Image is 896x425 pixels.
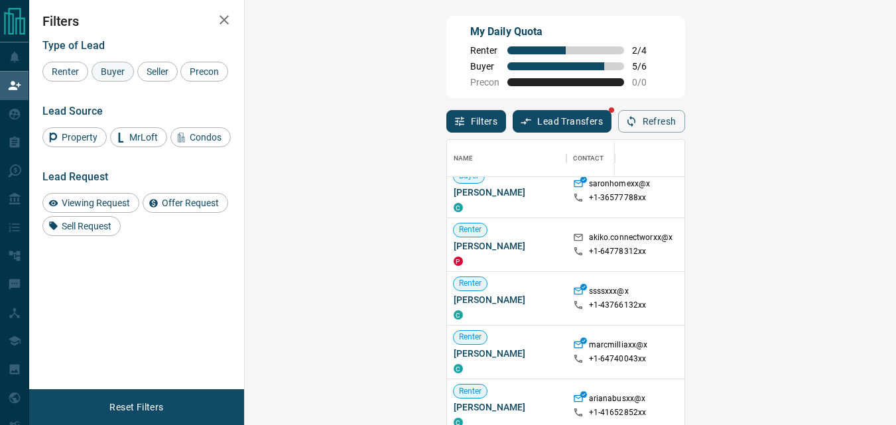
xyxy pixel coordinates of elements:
[446,110,507,133] button: Filters
[42,105,103,117] span: Lead Source
[454,140,474,177] div: Name
[125,132,162,143] span: MrLoft
[589,300,647,311] p: +1- 43766132xx
[170,127,231,147] div: Condos
[573,140,604,177] div: Contact
[142,66,173,77] span: Seller
[470,45,499,56] span: Renter
[470,24,661,40] p: My Daily Quota
[101,396,172,418] button: Reset Filters
[589,353,647,365] p: +1- 64740043xx
[589,407,647,418] p: +1- 41652852xx
[454,332,487,343] span: Renter
[137,62,178,82] div: Seller
[57,132,102,143] span: Property
[454,310,463,320] div: condos.ca
[513,110,611,133] button: Lead Transfers
[454,239,560,253] span: [PERSON_NAME]
[454,257,463,266] div: property.ca
[42,62,88,82] div: Renter
[454,386,487,397] span: Renter
[42,127,107,147] div: Property
[185,132,226,143] span: Condos
[454,170,485,182] span: Buyer
[589,246,647,257] p: +1- 64778312xx
[632,61,661,72] span: 5 / 6
[42,39,105,52] span: Type of Lead
[110,127,167,147] div: MrLoft
[454,203,463,212] div: condos.ca
[454,347,560,360] span: [PERSON_NAME]
[447,140,566,177] div: Name
[632,77,661,88] span: 0 / 0
[143,193,228,213] div: Offer Request
[92,62,134,82] div: Buyer
[47,66,84,77] span: Renter
[470,61,499,72] span: Buyer
[618,110,685,133] button: Refresh
[454,364,463,373] div: condos.ca
[589,192,647,204] p: +1- 36577788xx
[42,170,108,183] span: Lead Request
[185,66,224,77] span: Precon
[454,293,560,306] span: [PERSON_NAME]
[454,224,487,235] span: Renter
[589,232,673,246] p: akiko.connectworxx@x
[42,216,121,236] div: Sell Request
[589,393,646,407] p: arianabusxx@x
[454,186,560,199] span: [PERSON_NAME]
[589,286,629,300] p: ssssxxx@x
[42,13,231,29] h2: Filters
[632,45,661,56] span: 2 / 4
[589,178,651,192] p: saronhomexx@x
[57,198,135,208] span: Viewing Request
[157,198,224,208] span: Offer Request
[454,278,487,289] span: Renter
[96,66,129,77] span: Buyer
[57,221,116,231] span: Sell Request
[470,77,499,88] span: Precon
[42,193,139,213] div: Viewing Request
[180,62,228,82] div: Precon
[589,339,648,353] p: marcmilliaxx@x
[454,400,560,414] span: [PERSON_NAME]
